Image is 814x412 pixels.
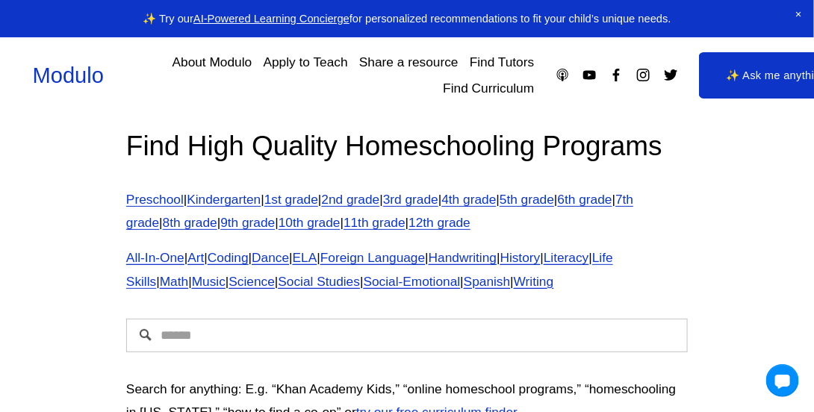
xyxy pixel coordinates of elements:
[663,67,679,83] a: Twitter
[160,274,188,289] a: Math
[220,215,275,230] a: 9th grade
[252,250,289,265] a: Dance
[279,215,341,230] a: 10th grade
[470,49,535,75] a: Find Tutors
[33,63,104,87] a: Modulo
[193,13,349,25] a: AI-Powered Learning Concierge
[126,246,688,293] p: | | | | | | | | | | | | | | | |
[443,75,534,102] a: Find Curriculum
[187,250,204,265] a: Art
[126,250,184,265] a: All-In-One
[636,67,651,83] a: Instagram
[293,250,317,265] a: ELA
[126,319,688,352] input: Search
[264,49,348,75] a: Apply to Teach
[464,274,511,289] a: Spanish
[500,250,541,265] a: History
[322,192,380,207] a: 2nd grade
[500,192,554,207] a: 5th grade
[126,128,688,164] h2: Find High Quality Homeschooling Programs
[582,67,597,83] a: YouTube
[126,250,613,288] a: Life Skills
[229,274,275,289] a: Science
[173,49,252,75] a: About Modulo
[208,250,249,265] a: Coding
[383,192,438,207] a: 3rd grade
[441,192,496,207] a: 4th grade
[544,250,589,265] a: Literacy
[429,250,497,265] a: Handwriting
[264,192,318,207] a: 1st grade
[279,274,361,289] a: Social Studies
[514,274,554,289] a: Writing
[187,192,261,207] a: Kindergarten
[126,188,688,234] p: | | | | | | | | | | | | |
[192,274,226,289] a: Music
[555,67,571,83] a: Apple Podcasts
[163,215,217,230] a: 8th grade
[364,274,461,289] a: Social-Emotional
[344,215,406,230] a: 11th grade
[558,192,612,207] a: 6th grade
[320,250,425,265] a: Foreign Language
[609,67,624,83] a: Facebook
[359,49,459,75] a: Share a resource
[126,192,184,207] a: Preschool
[408,215,470,230] a: 12th grade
